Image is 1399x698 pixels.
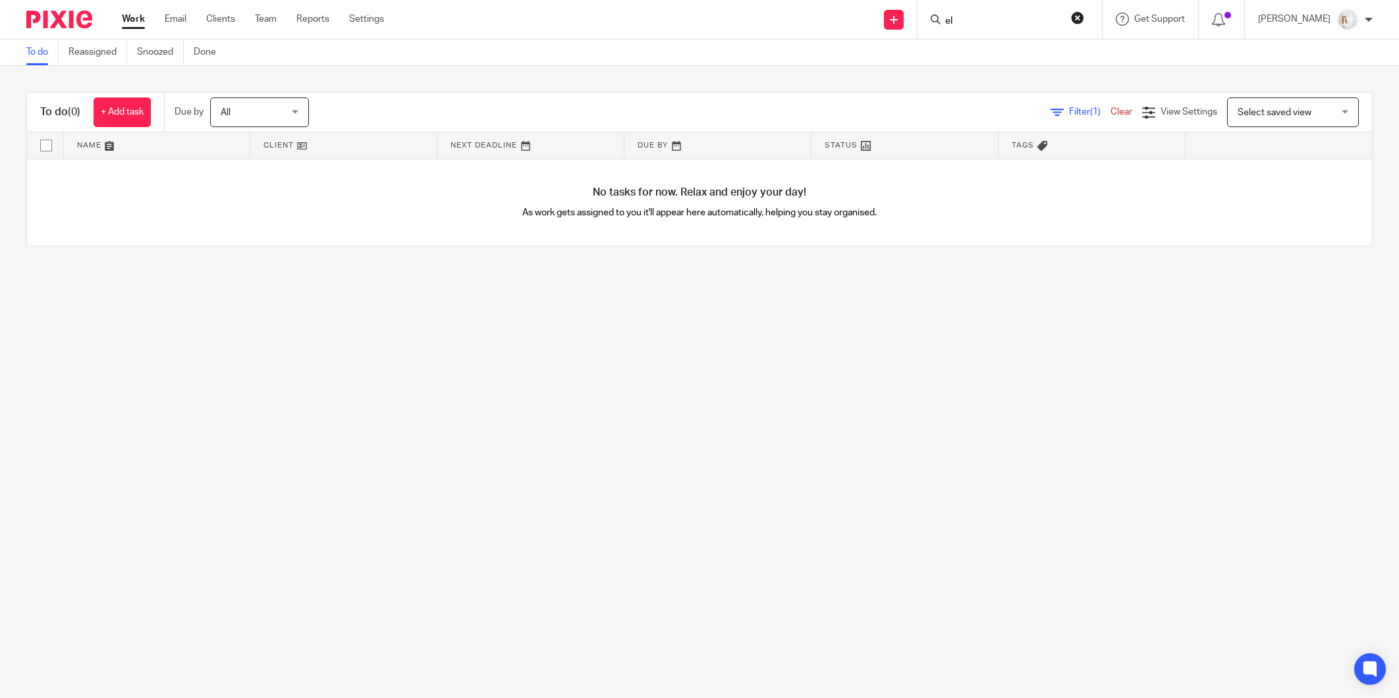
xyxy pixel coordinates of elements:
a: + Add task [94,97,151,127]
span: (1) [1090,107,1101,117]
h1: To do [40,105,80,119]
a: Team [255,13,277,26]
p: As work gets assigned to you it'll appear here automatically, helping you stay organised. [364,206,1036,219]
input: Search [944,16,1062,28]
span: Filter [1069,107,1111,117]
span: (0) [68,107,80,117]
p: Due by [175,105,204,119]
h4: No tasks for now. Relax and enjoy your day! [27,186,1372,200]
p: [PERSON_NAME] [1258,13,1330,26]
a: Reassigned [69,40,127,65]
a: Snoozed [137,40,184,65]
span: Tags [1012,142,1034,149]
a: Settings [349,13,384,26]
a: To do [26,40,59,65]
span: View Settings [1161,107,1217,117]
span: Get Support [1134,14,1185,24]
img: Image.jpeg [1337,9,1358,30]
img: Pixie [26,11,92,28]
a: Clients [206,13,235,26]
a: Done [194,40,226,65]
a: Clear [1111,107,1132,117]
a: Email [165,13,186,26]
a: Work [122,13,145,26]
span: All [221,108,231,117]
span: Select saved view [1238,108,1311,117]
button: Clear [1071,11,1084,24]
a: Reports [296,13,329,26]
